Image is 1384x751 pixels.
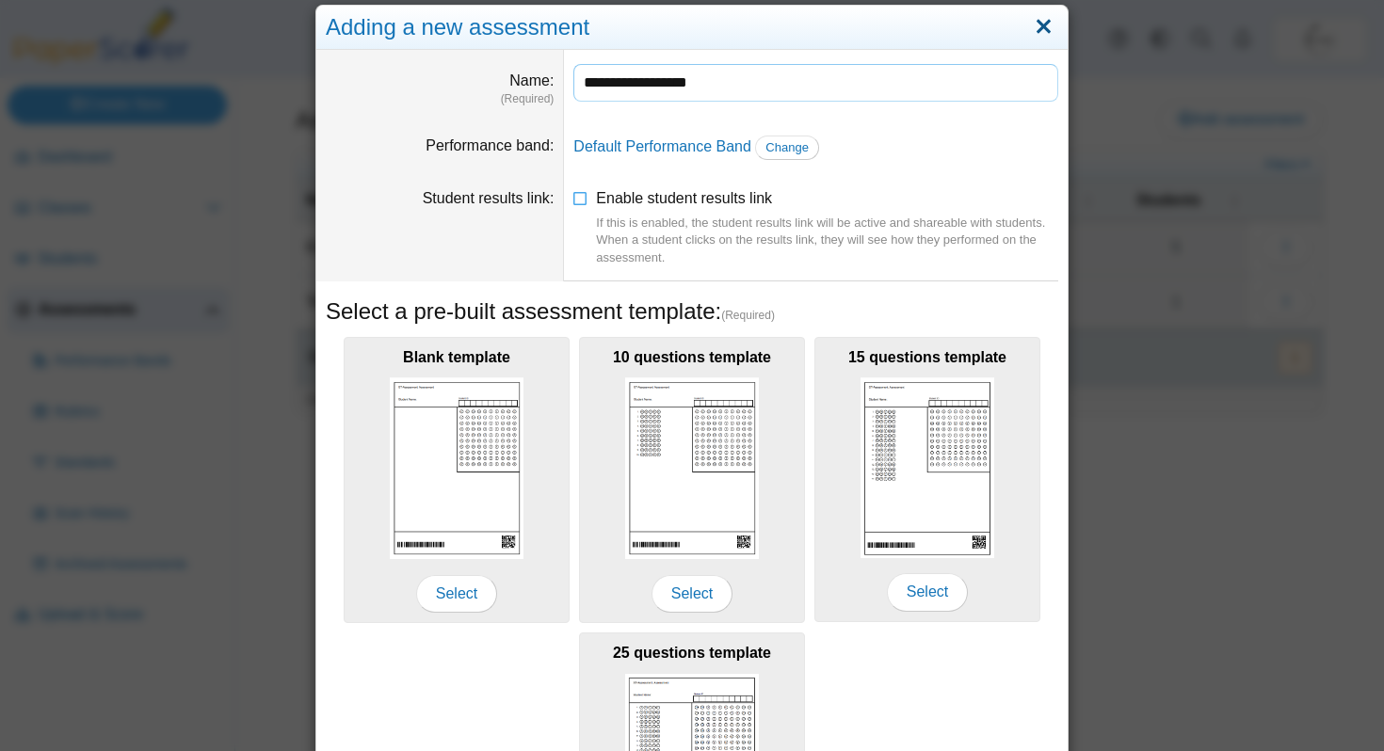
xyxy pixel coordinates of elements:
b: 10 questions template [613,349,771,365]
span: (Required) [721,308,775,324]
label: Performance band [426,137,554,153]
label: Name [509,72,554,88]
b: 15 questions template [848,349,1006,365]
span: Change [765,140,809,154]
a: Default Performance Band [573,138,751,154]
span: Select [887,573,968,611]
img: scan_sheet_15_questions.png [861,377,994,558]
span: Select [652,575,732,613]
div: If this is enabled, the student results link will be active and shareable with students. When a s... [596,215,1058,266]
b: Blank template [403,349,510,365]
img: scan_sheet_10_questions.png [625,377,759,559]
label: Student results link [423,190,555,206]
h5: Select a pre-built assessment template: [326,296,1058,328]
span: Select [416,575,497,613]
b: 25 questions template [613,645,771,661]
span: Enable student results link [596,190,1058,266]
div: Adding a new assessment [316,6,1068,50]
a: Close [1029,11,1058,43]
a: Change [755,136,819,160]
dfn: (Required) [326,91,554,107]
img: scan_sheet_blank.png [390,377,523,559]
